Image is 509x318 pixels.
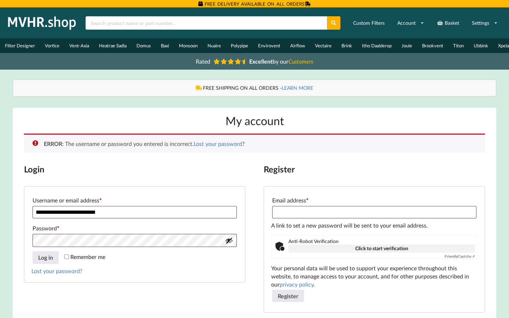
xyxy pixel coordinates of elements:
a: Account [393,17,429,29]
a: Polypipe [226,39,253,53]
h1: My account [24,113,485,128]
a: Domus [131,39,156,53]
a: Basket [432,17,464,29]
button: Click to start verification [288,245,475,253]
a: LEARN MORE [282,85,313,91]
strong: ERROR [44,140,62,147]
a: Vortice [40,39,64,53]
button: Log in [33,251,59,264]
label: Password [33,223,237,234]
p: A link to set a new password will be sent to your email address. [271,222,478,230]
a: Rated Excellentby ourCustomers [191,55,318,67]
button: Show password [225,237,233,245]
i: Customers [288,58,313,65]
span: Remember me [70,253,105,260]
a: Baxi [156,39,174,53]
input: Search product name or part number... [86,16,327,30]
div: FREE SHIPPING ON ALL ORDERS - [20,84,489,92]
a: privacy policy [280,281,314,288]
img: mvhr.shop.png [5,14,79,32]
a: Monsoon [174,39,203,53]
a: FriendlyCaptcha ⇗ [445,254,475,258]
a: Envirovent [253,39,285,53]
input: Remember me [64,254,69,259]
span: Rated [196,58,210,65]
p: Your personal data will be used to support your experience throughout this website, to manage acc... [271,264,478,289]
a: Vent-Axia [64,39,94,53]
b: Excellent [249,58,273,65]
a: Custom Filters [349,17,389,29]
a: Lost your password [194,140,242,147]
b: Friendly [445,254,458,258]
a: Joule [397,39,417,53]
a: Ubbink [469,39,493,53]
label: Email address [272,195,476,206]
h2: Register [264,164,485,175]
a: Itho Daalderop [357,39,397,53]
span: by our [249,58,313,65]
a: Brookvent [417,39,448,53]
a: Heatrae Sadia [94,39,131,53]
a: Titon [448,39,469,53]
li: : The username or password you entered is incorrect. ? [44,140,474,147]
h2: Login [24,164,245,175]
span: Anti-Robot Verification [288,238,475,245]
a: Airflow [285,39,310,53]
button: Register [272,290,304,302]
a: Vectaire [310,39,337,53]
label: Username or email address [33,195,237,206]
a: Brink [337,39,357,53]
a: Settings [467,17,502,29]
a: Nuaire [203,39,226,53]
